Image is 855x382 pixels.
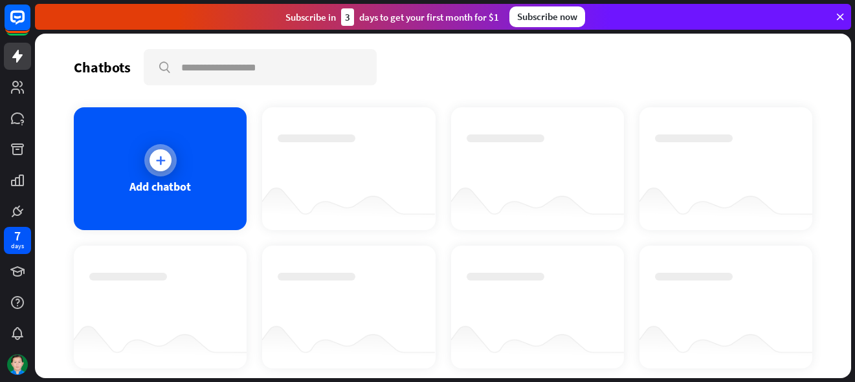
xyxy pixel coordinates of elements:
div: Chatbots [74,58,131,76]
div: Add chatbot [129,179,191,194]
div: Subscribe in days to get your first month for $1 [285,8,499,26]
a: 7 days [4,227,31,254]
div: 3 [341,8,354,26]
div: days [11,242,24,251]
button: Open LiveChat chat widget [10,5,49,44]
div: Subscribe now [509,6,585,27]
div: 7 [14,230,21,242]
